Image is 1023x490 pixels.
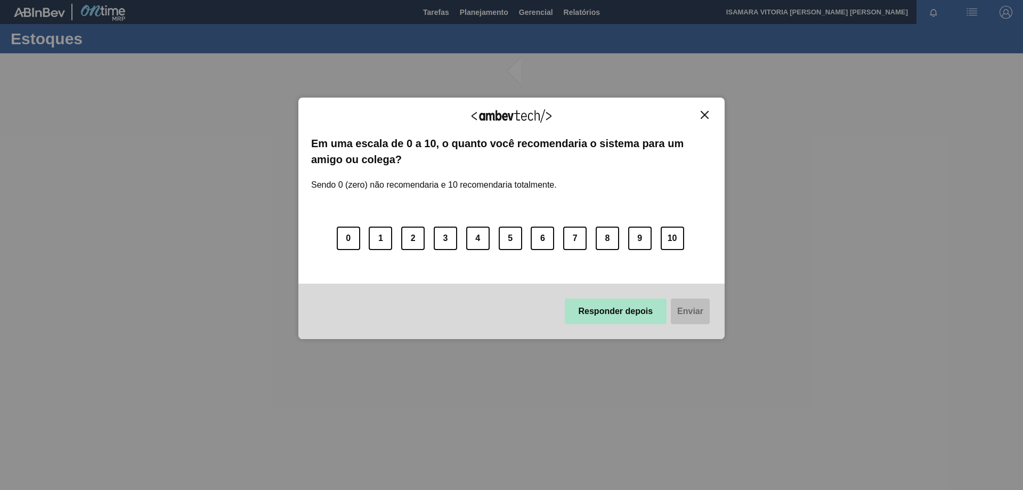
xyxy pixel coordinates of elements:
[337,227,360,250] button: 0
[311,167,557,190] label: Sendo 0 (zero) não recomendaria e 10 recomendaria totalmente.
[531,227,554,250] button: 6
[563,227,587,250] button: 7
[565,299,667,324] button: Responder depois
[401,227,425,250] button: 2
[466,227,490,250] button: 4
[697,110,712,119] button: Close
[628,227,652,250] button: 9
[661,227,684,250] button: 10
[472,109,551,123] img: Logo Ambevtech
[701,111,709,119] img: Close
[311,135,712,168] label: Em uma escala de 0 a 10, o quanto você recomendaria o sistema para um amigo ou colega?
[434,227,457,250] button: 3
[596,227,619,250] button: 8
[499,227,522,250] button: 5
[369,227,392,250] button: 1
